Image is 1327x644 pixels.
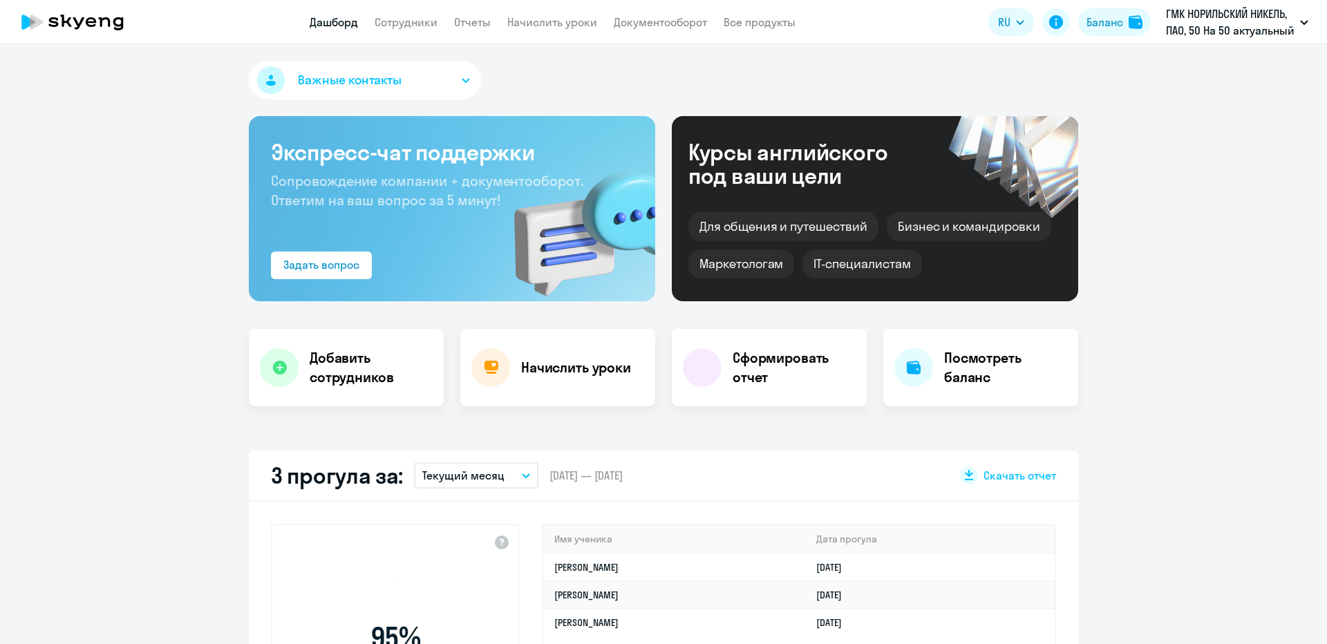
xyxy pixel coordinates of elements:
th: Имя ученика [543,525,805,553]
button: Текущий месяц [414,462,538,489]
span: RU [998,14,1010,30]
p: ГМК НОРИЛЬСКИЙ НИКЕЛЬ, ПАО, 50 На 50 актуальный 2021 [1166,6,1295,39]
button: ГМК НОРИЛЬСКИЙ НИКЕЛЬ, ПАО, 50 На 50 актуальный 2021 [1159,6,1315,39]
div: IT-специалистам [802,249,921,278]
div: Маркетологам [688,249,794,278]
h3: Экспресс-чат поддержки [271,138,633,166]
img: balance [1129,15,1142,29]
button: Задать вопрос [271,252,372,279]
span: Важные контакты [298,71,402,89]
h4: Добавить сотрудников [310,348,433,387]
img: bg-img [494,146,655,301]
div: Курсы английского под ваши цели [688,140,925,187]
a: Сотрудники [375,15,437,29]
a: Документооборот [614,15,707,29]
h2: 3 прогула за: [271,462,403,489]
div: Для общения и путешествий [688,212,878,241]
h4: Начислить уроки [521,358,631,377]
a: [PERSON_NAME] [554,561,619,574]
button: RU [988,8,1034,36]
h4: Сформировать отчет [733,348,856,387]
div: Баланс [1086,14,1123,30]
a: Дашборд [310,15,358,29]
a: Отчеты [454,15,491,29]
span: [DATE] — [DATE] [549,468,623,483]
a: [DATE] [816,561,853,574]
span: Скачать отчет [984,468,1056,483]
a: [DATE] [816,589,853,601]
a: [PERSON_NAME] [554,589,619,601]
span: Сопровождение компании + документооборот. Ответим на ваш вопрос за 5 минут! [271,172,583,209]
p: Текущий месяц [422,467,505,484]
th: Дата прогула [805,525,1055,553]
div: Задать вопрос [283,256,359,273]
button: Балансbalance [1078,8,1151,36]
div: Бизнес и командировки [887,212,1051,241]
a: [DATE] [816,616,853,629]
a: Все продукты [724,15,796,29]
a: [PERSON_NAME] [554,616,619,629]
a: Начислить уроки [507,15,597,29]
button: Важные контакты [249,61,481,100]
h4: Посмотреть баланс [944,348,1067,387]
